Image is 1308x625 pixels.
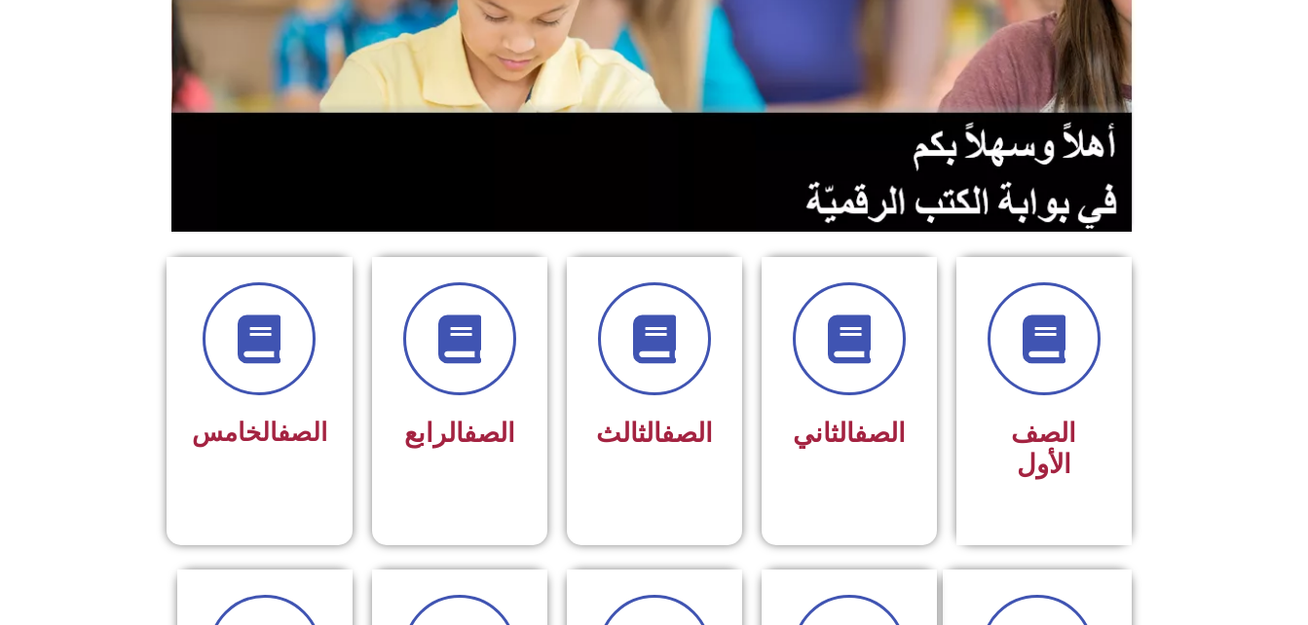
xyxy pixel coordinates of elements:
a: الصف [854,418,906,449]
span: الثالث [596,418,713,449]
span: الثاني [793,418,906,449]
a: الصف [661,418,713,449]
span: الرابع [404,418,515,449]
span: الخامس [192,418,327,447]
a: الصف [464,418,515,449]
a: الصف [278,418,327,447]
span: الصف الأول [1011,418,1076,480]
